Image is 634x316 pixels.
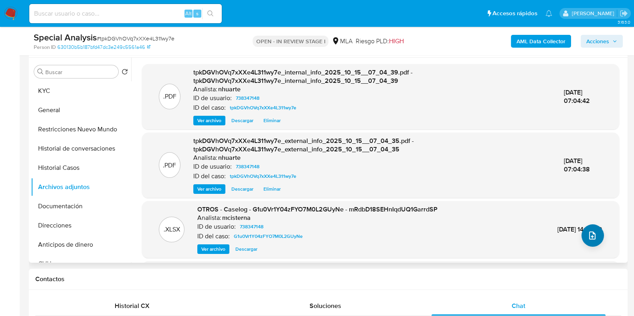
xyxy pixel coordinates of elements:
[197,117,221,125] span: Ver archivo
[197,232,230,240] p: ID del caso:
[545,10,552,17] a: Notificaciones
[617,19,630,25] span: 3.163.0
[389,36,403,46] span: HIGH
[31,177,131,197] button: Archivos adjuntos
[185,10,192,17] span: Alt
[263,117,281,125] span: Eliminar
[571,10,617,17] p: noelia.huarte@mercadolibre.com
[31,197,131,216] button: Documentación
[227,184,257,194] button: Descargar
[31,158,131,177] button: Historial Casos
[332,37,352,46] div: MLA
[163,92,176,101] p: .PDF
[581,35,623,48] button: Acciones
[202,8,219,19] button: search-icon
[115,301,150,310] span: Historial CX
[492,9,537,18] span: Accesos rápidos
[31,254,131,274] button: CVU
[227,116,257,125] button: Descargar
[222,214,251,222] h6: mcisterna
[517,35,565,48] b: AML Data Collector
[196,10,199,17] span: s
[218,154,241,162] h6: nhuarte
[236,93,259,103] span: 738347148
[564,156,590,174] span: [DATE] 07:04:38
[193,172,226,180] p: ID del caso:
[193,136,414,154] span: tpkDGVhOVq7xXXe4L311wy7e_external_info_2025_10_15__07_04_35.pdf - tpkDGVhOVq7xXXe4L311wy7e_extern...
[218,85,241,93] h6: nhuarte
[259,116,285,125] button: Eliminar
[512,301,525,310] span: Chat
[31,235,131,254] button: Anticipos de dinero
[164,225,180,234] p: .XLSX
[197,223,236,231] p: ID de usuario:
[355,37,403,46] span: Riesgo PLD:
[97,34,174,42] span: # tpkDGVhOVq7xXXe4L311wy7e
[233,93,263,103] a: 738347148
[57,44,150,51] a: 630130b5b187bfd47dc3e249c5561a46
[197,205,438,214] span: OTROS - Caselog - G1u0Vr1Y04zFYO7M0L2GUyNe - mRdbD18SEHnIqdUQ1GarrdSP
[193,184,225,194] button: Ver archivo
[193,94,232,102] p: ID de usuario:
[193,68,413,86] span: tpkDGVhOVq7xXXe4L311wy7e_internal_info_2025_10_15__07_04_39.pdf - tpkDGVhOVq7xXXe4L311wy7e_intern...
[31,216,131,235] button: Direcciones
[234,231,303,241] span: G1u0Vr1Y04zFYO7M0L2GUyNe
[259,184,285,194] button: Eliminar
[193,104,226,112] p: ID del caso:
[193,85,217,93] p: Analista:
[34,44,56,51] b: Person ID
[231,117,253,125] span: Descargar
[233,162,263,171] a: 738347148
[231,244,261,254] button: Descargar
[231,185,253,193] span: Descargar
[557,225,602,234] span: [DATE] 14:48:52
[31,81,131,101] button: KYC
[197,214,221,222] p: Analista:
[230,103,296,113] span: tpkDGVhOVq7xXXe4L311wy7e
[240,222,263,231] span: 738347148
[511,35,571,48] button: AML Data Collector
[310,301,341,310] span: Soluciones
[231,231,306,241] a: G1u0Vr1Y04zFYO7M0L2GUyNe
[31,139,131,158] button: Historial de conversaciones
[235,245,257,253] span: Descargar
[34,31,97,44] b: Special Analysis
[563,88,589,106] span: [DATE] 07:04:42
[37,68,44,75] button: Buscar
[31,101,131,120] button: General
[586,35,609,48] span: Acciones
[230,171,296,181] span: tpkDGVhOVq7xXXe4L311wy7e
[581,224,604,247] button: upload-file
[236,162,259,171] span: 738347148
[31,120,131,139] button: Restricciones Nuevo Mundo
[163,161,176,170] p: .PDF
[197,244,229,254] button: Ver archivo
[227,103,300,113] a: tpkDGVhOVq7xXXe4L311wy7e
[197,185,221,193] span: Ver archivo
[237,222,267,231] a: 738347148
[193,154,217,162] p: Analista:
[227,171,300,181] a: tpkDGVhOVq7xXXe4L311wy7e
[620,9,628,18] a: Salir
[35,275,621,283] h1: Contactos
[29,8,222,19] input: Buscar usuario o caso...
[193,163,232,171] p: ID de usuario:
[122,68,128,77] button: Volver al orden por defecto
[201,245,225,253] span: Ver archivo
[263,185,281,193] span: Eliminar
[45,68,115,76] input: Buscar
[193,116,225,125] button: Ver archivo
[253,36,328,47] p: OPEN - IN REVIEW STAGE I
